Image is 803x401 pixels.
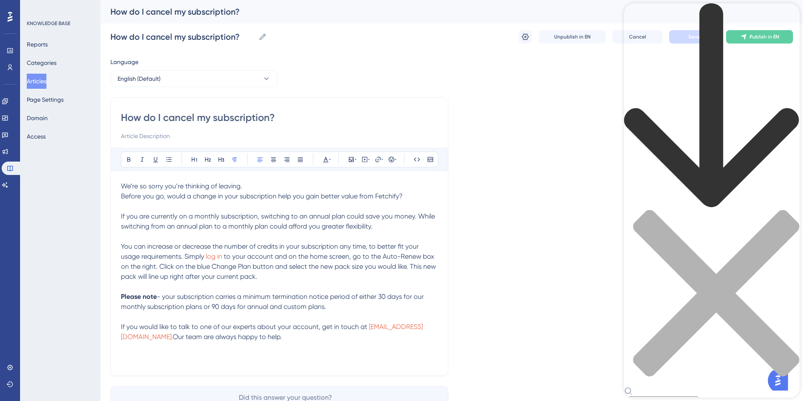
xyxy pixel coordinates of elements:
[110,6,772,18] div: How do I cancel my subscription?
[121,192,403,200] span: Before you go, would a change in your subscription help you gain better value from Fetchify?
[27,92,64,107] button: Page Settings
[27,37,48,52] button: Reports
[173,333,282,341] span: Our team are always happy to help.
[3,5,18,20] img: launcher-image-alternative-text
[27,55,56,70] button: Categories
[539,30,606,44] button: Unpublish in EN
[121,242,420,260] span: You can increase or decrease the number of credits in your subscription any time, to better fit y...
[121,252,437,280] span: to your account and on the home screen, go to the Auto-Renew box on the right. Click on the blue ...
[110,57,138,67] span: Language
[27,74,46,89] button: Articles
[121,182,242,190] span: We’re so sorry you’re thinking of leaving.
[110,31,255,43] input: Article Name
[121,111,438,124] input: Article Title
[612,30,662,44] button: Cancel
[110,70,278,87] button: English (Default)
[554,33,591,40] span: Unpublish in EN
[121,323,367,331] span: If you would like to talk to one of our experts about your account, get in touch at
[27,129,46,144] button: Access
[27,111,48,126] button: Domain
[20,2,52,12] span: Need Help?
[206,252,222,260] a: log in
[27,20,70,27] div: KNOWLEDGE BASE
[121,131,438,141] input: Article Description
[121,293,425,311] span: - your subscription carries a minimum termination notice period of either 30 days for our monthly...
[121,212,437,230] span: If you are currently on a monthly subscription, switching to an annual plan could save you money....
[121,293,157,301] strong: Please note
[118,74,161,84] span: English (Default)
[171,333,173,341] span: .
